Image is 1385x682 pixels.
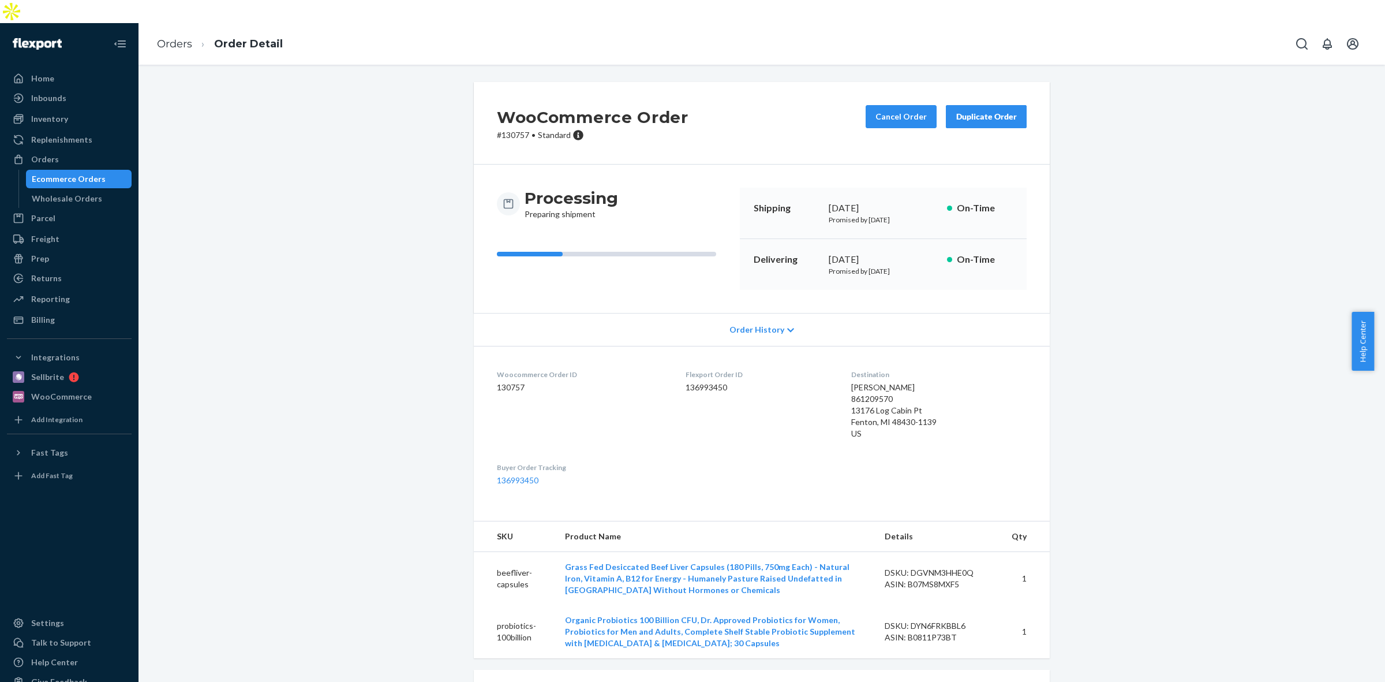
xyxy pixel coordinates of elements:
[26,170,132,188] a: Ecommerce Orders
[829,253,938,266] div: [DATE]
[957,202,1013,215] p: On-Time
[31,233,59,245] div: Freight
[829,215,938,225] p: Promised by [DATE]
[497,463,667,472] dt: Buyer Order Tracking
[7,269,132,288] a: Returns
[7,150,132,169] a: Orders
[7,614,132,632] a: Settings
[754,253,819,266] p: Delivering
[1341,32,1364,55] button: Open account menu
[474,605,556,658] td: probiotics-100billion
[1002,521,1050,552] th: Qty
[31,352,80,363] div: Integrations
[31,415,83,424] div: Add Integration
[497,105,688,129] h2: WooCommerce Order
[7,311,132,329] a: Billing
[851,370,1027,379] dt: Destination
[26,189,132,208] a: Wholesale Orders
[7,89,132,107] a: Inbounds
[866,105,937,128] button: Cancel Order
[7,387,132,406] a: WooCommerce
[31,391,92,403] div: WooCommerce
[686,382,833,393] dd: 136993450
[31,617,64,629] div: Settings
[1352,312,1374,371] button: Help Center
[7,348,132,367] button: Integrations
[497,382,667,393] dd: 130757
[31,92,66,104] div: Inbounds
[474,552,556,606] td: beefliver-capsules
[474,521,556,552] th: SKU
[31,113,68,125] div: Inventory
[214,38,283,50] a: Order Detail
[525,188,618,220] div: Preparing shipment
[1002,552,1050,606] td: 1
[497,129,688,141] p: # 130757
[31,253,49,264] div: Prep
[7,131,132,149] a: Replenishments
[7,467,132,485] a: Add Fast Tag
[31,134,92,146] div: Replenishments
[7,230,132,248] a: Freight
[31,447,68,459] div: Fast Tags
[7,368,132,386] a: Sellbrite
[148,27,292,61] ol: breadcrumbs
[957,253,1013,266] p: On-Time
[829,202,938,215] div: [DATE]
[31,293,70,305] div: Reporting
[7,653,132,672] a: Help Center
[729,324,784,336] span: Order History
[565,562,849,595] a: Grass Fed Desiccated Beef Liver Capsules (180 Pills, 750mg Each) - Natural Iron, Vitamin A, B12 f...
[7,209,132,228] a: Parcel
[31,637,91,649] div: Talk to Support
[13,38,62,50] img: Flexport logo
[538,130,571,140] span: Standard
[851,382,937,438] span: [PERSON_NAME] 861209570 13176 Log Cabin Pt Fenton, MI 48430-1139 US
[946,105,1027,128] button: Duplicate Order
[829,266,938,276] p: Promised by [DATE]
[875,521,1002,552] th: Details
[531,130,536,140] span: •
[32,173,106,185] div: Ecommerce Orders
[497,370,667,379] dt: Woocommerce Order ID
[31,657,78,668] div: Help Center
[525,188,618,208] h3: Processing
[1316,32,1339,55] button: Open notifications
[497,475,538,485] a: 136993450
[885,579,993,590] div: ASIN: B07MS8MXF5
[31,213,55,224] div: Parcel
[1290,32,1313,55] button: Open Search Box
[31,273,62,284] div: Returns
[7,69,132,88] a: Home
[31,73,54,84] div: Home
[7,444,132,462] button: Fast Tags
[7,411,132,429] a: Add Integration
[565,615,855,648] a: Organic Probiotics 100 Billion CFU, Dr. Approved Probiotics for Women, Probiotics for Men and Adu...
[7,633,132,652] a: Talk to Support
[1002,605,1050,658] td: 1
[686,370,833,379] dt: Flexport Order ID
[754,202,819,215] p: Shipping
[7,110,132,128] a: Inventory
[885,567,993,579] div: DSKU: DGVNM3HHE0Q
[7,290,132,308] a: Reporting
[32,193,102,204] div: Wholesale Orders
[885,620,993,632] div: DSKU: DYN6FRKBBL6
[956,111,1017,122] div: Duplicate Order
[31,371,64,383] div: Sellbrite
[885,632,993,643] div: ASIN: B0811P73BT
[157,38,192,50] a: Orders
[31,314,55,326] div: Billing
[7,249,132,268] a: Prep
[108,32,132,55] button: Close Navigation
[31,471,73,480] div: Add Fast Tag
[556,521,875,552] th: Product Name
[31,154,59,165] div: Orders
